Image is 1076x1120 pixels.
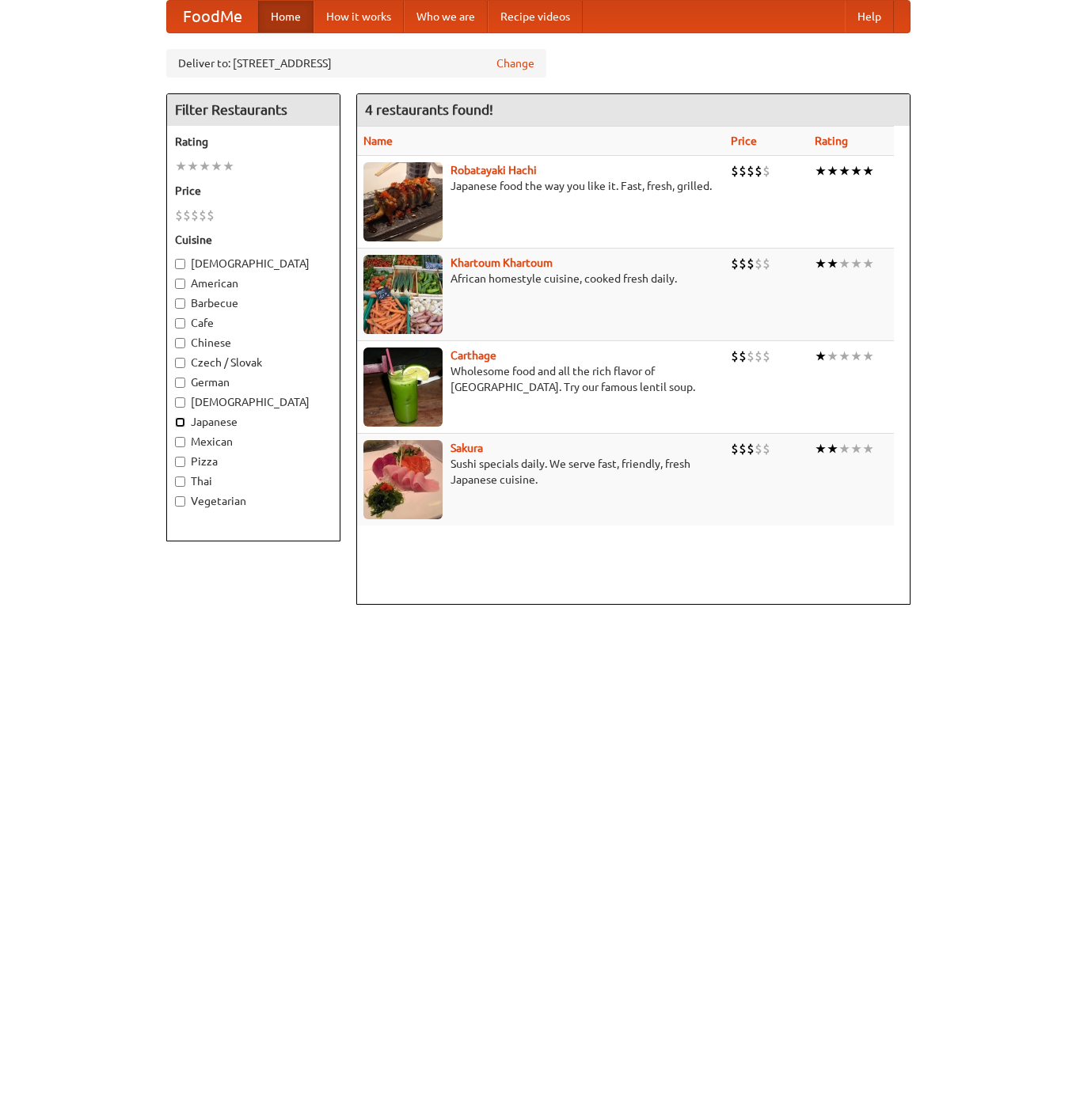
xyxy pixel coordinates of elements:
input: Chinese [175,338,185,348]
li: ★ [175,158,187,175]
input: [DEMOGRAPHIC_DATA] [175,259,185,269]
input: Thai [175,476,185,487]
input: Vegetarian [175,496,185,507]
li: ★ [815,162,827,180]
p: African homestyle cuisine, cooked fresh daily. [363,271,718,287]
p: Wholesome food and all the rich flavor of [GEOGRAPHIC_DATA]. Try our famous lentil soup. [363,363,718,395]
li: ★ [815,255,827,272]
li: ★ [211,158,222,175]
label: Chinese [175,335,332,351]
li: ★ [862,440,874,457]
label: Barbecue [175,295,332,311]
label: [DEMOGRAPHIC_DATA] [175,256,332,271]
li: $ [762,347,770,365]
li: ★ [862,255,874,272]
li: ★ [838,255,850,272]
li: ★ [815,440,827,457]
li: $ [762,162,770,180]
input: Japanese [175,417,185,427]
div: Deliver to: [STREET_ADDRESS] [166,49,546,78]
li: $ [755,162,762,180]
li: $ [755,440,762,457]
input: [DEMOGRAPHIC_DATA] [175,397,185,408]
input: Czech / Slovak [175,358,185,368]
a: Recipe videos [488,1,583,32]
li: ★ [850,162,862,180]
li: ★ [850,440,862,457]
a: Sakura [451,442,483,454]
a: Home [258,1,314,32]
a: Name [363,135,393,147]
li: ★ [838,162,850,180]
a: FoodMe [167,1,258,32]
li: ★ [827,162,838,180]
li: $ [755,255,762,272]
li: $ [747,255,755,272]
li: ★ [827,255,838,272]
li: $ [731,255,739,272]
h5: Cuisine [175,232,332,248]
label: American [175,275,332,291]
a: Robatayaki Hachi [451,164,537,177]
li: $ [207,207,215,224]
li: $ [731,440,739,457]
li: $ [739,440,747,457]
li: $ [739,347,747,365]
p: Japanese food the way you like it. Fast, fresh, grilled. [363,178,718,194]
li: $ [755,347,762,365]
li: ★ [838,440,850,457]
li: $ [747,347,755,365]
li: $ [183,207,191,224]
li: $ [747,162,755,180]
li: $ [739,255,747,272]
li: ★ [862,347,874,365]
li: ★ [199,158,211,175]
h4: Filter Restaurants [167,94,340,126]
li: $ [762,255,770,272]
label: Mexican [175,434,332,450]
a: How it works [314,1,404,32]
a: Who we are [404,1,488,32]
li: ★ [187,158,199,175]
img: sakura.jpg [363,440,443,519]
label: Japanese [175,414,332,430]
label: Czech / Slovak [175,355,332,370]
h5: Rating [175,134,332,150]
li: ★ [827,440,838,457]
label: German [175,374,332,390]
input: Cafe [175,318,185,328]
input: American [175,279,185,289]
ng-pluralize: 4 restaurants found! [365,102,493,117]
label: Thai [175,473,332,489]
input: Pizza [175,457,185,467]
img: robatayaki.jpg [363,162,443,241]
li: ★ [838,347,850,365]
input: German [175,378,185,388]
img: carthage.jpg [363,347,443,427]
li: ★ [815,347,827,365]
input: Barbecue [175,298,185,309]
li: ★ [850,255,862,272]
li: $ [191,207,199,224]
a: Price [731,135,757,147]
li: $ [731,347,739,365]
li: $ [739,162,747,180]
label: Cafe [175,315,332,331]
a: Khartoum Khartoum [451,256,553,269]
li: $ [175,207,183,224]
label: Pizza [175,454,332,469]
li: $ [731,162,739,180]
p: Sushi specials daily. We serve fast, friendly, fresh Japanese cuisine. [363,456,718,488]
label: [DEMOGRAPHIC_DATA] [175,394,332,410]
li: ★ [862,162,874,180]
li: $ [762,440,770,457]
a: Carthage [451,349,496,362]
li: ★ [827,347,838,365]
input: Mexican [175,437,185,447]
li: $ [747,440,755,457]
a: Help [845,1,894,32]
